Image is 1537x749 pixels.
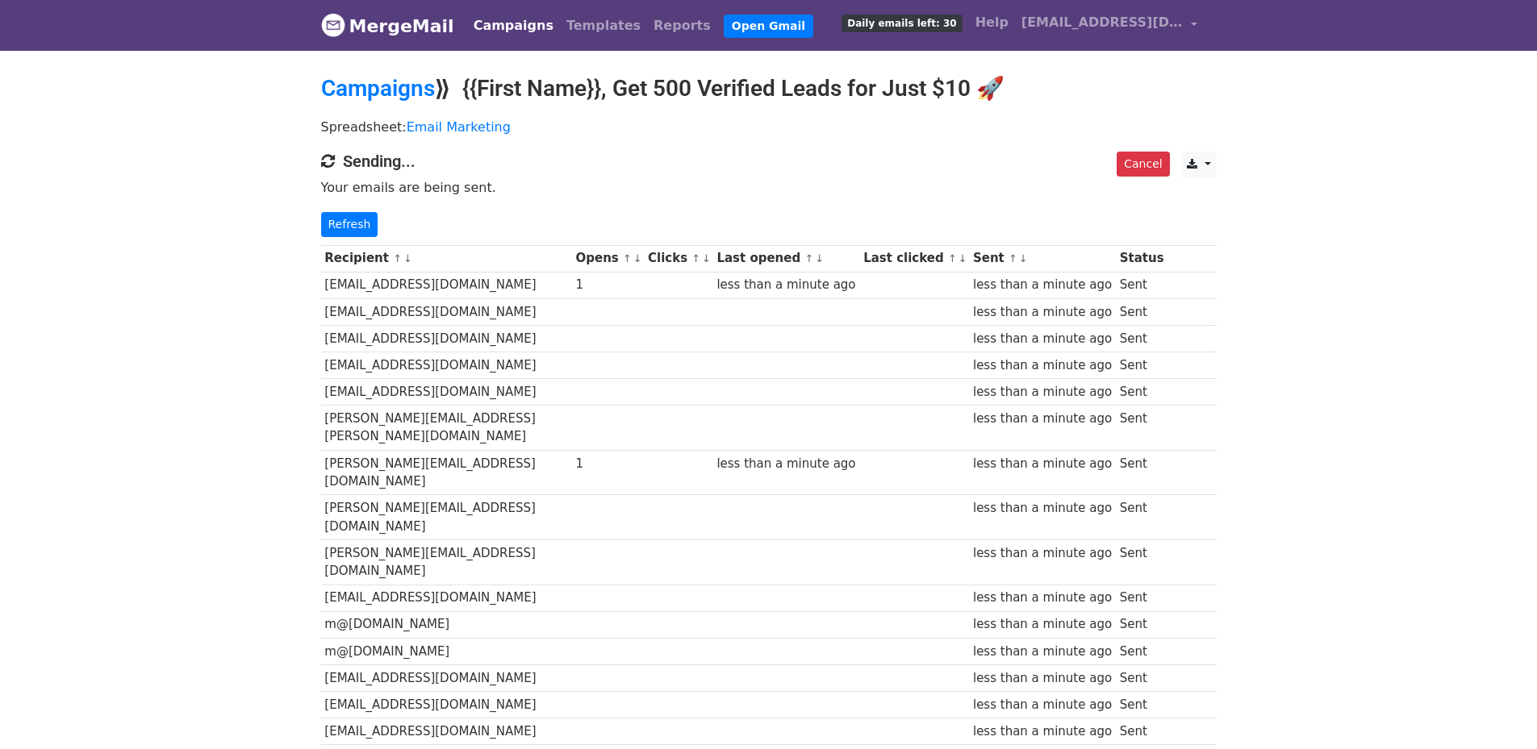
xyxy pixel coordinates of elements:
td: Sent [1116,718,1167,745]
a: MergeMail [321,9,454,43]
div: less than a minute ago [973,643,1112,661]
a: ↑ [804,252,813,264]
a: ↑ [393,252,402,264]
img: MergeMail logo [321,13,345,37]
a: Refresh [321,212,378,237]
td: [EMAIL_ADDRESS][DOMAIN_NAME] [321,664,572,691]
td: [EMAIL_ADDRESS][DOMAIN_NAME] [321,272,572,298]
td: m@[DOMAIN_NAME] [321,638,572,664]
td: Sent [1116,406,1167,451]
th: Last opened [713,245,860,272]
th: Status [1116,245,1167,272]
div: less than a minute ago [973,499,1112,518]
div: less than a minute ago [973,615,1112,634]
div: less than a minute ago [973,544,1112,563]
div: less than a minute ago [973,455,1112,473]
a: Campaigns [321,75,435,102]
a: ↓ [1019,252,1028,264]
a: Reports [647,10,717,42]
p: Spreadsheet: [321,119,1217,135]
td: m@[DOMAIN_NAME] [321,611,572,638]
a: ↓ [403,252,412,264]
div: less than a minute ago [973,722,1112,741]
a: ↓ [815,252,824,264]
h2: ⟫ {{First Name}}, Get 500 Verified Leads for Just $10 🚀 [321,75,1217,102]
div: less than a minute ago [973,589,1112,607]
td: Sent [1116,664,1167,691]
td: [EMAIL_ADDRESS][DOMAIN_NAME] [321,379,572,406]
div: less than a minute ago [973,330,1112,348]
div: less than a minute ago [716,455,855,473]
td: Sent [1116,691,1167,718]
div: 1 [575,455,640,473]
a: Campaigns [467,10,560,42]
a: Cancel [1117,152,1169,177]
td: [EMAIL_ADDRESS][DOMAIN_NAME] [321,691,572,718]
a: [EMAIL_ADDRESS][DOMAIN_NAME] [1015,6,1204,44]
div: less than a minute ago [973,669,1112,688]
div: less than a minute ago [973,303,1112,322]
td: [PERSON_NAME][EMAIL_ADDRESS][DOMAIN_NAME] [321,450,572,495]
td: [EMAIL_ADDRESS][DOMAIN_NAME] [321,718,572,745]
td: [EMAIL_ADDRESS][DOMAIN_NAME] [321,352,572,378]
a: ↓ [633,252,642,264]
td: Sent [1116,352,1167,378]
td: Sent [1116,272,1167,298]
th: Opens [572,245,645,272]
div: less than a minute ago [973,410,1112,428]
a: ↓ [702,252,711,264]
span: Daily emails left: 30 [842,15,962,32]
td: [PERSON_NAME][EMAIL_ADDRESS][DOMAIN_NAME] [321,539,572,585]
a: Help [969,6,1015,39]
div: less than a minute ago [973,383,1112,402]
th: Recipient [321,245,572,272]
td: Sent [1116,585,1167,611]
p: Your emails are being sent. [321,179,1217,196]
a: ↑ [1009,252,1017,264]
div: less than a minute ago [973,276,1112,294]
div: 1 [575,276,640,294]
td: [EMAIL_ADDRESS][DOMAIN_NAME] [321,298,572,325]
td: Sent [1116,298,1167,325]
a: ↑ [623,252,632,264]
a: ↑ [948,252,957,264]
td: Sent [1116,539,1167,585]
td: [PERSON_NAME][EMAIL_ADDRESS][DOMAIN_NAME] [321,495,572,540]
th: Sent [969,245,1116,272]
td: [EMAIL_ADDRESS][DOMAIN_NAME] [321,325,572,352]
a: Templates [560,10,647,42]
h4: Sending... [321,152,1217,171]
td: Sent [1116,379,1167,406]
td: [PERSON_NAME][EMAIL_ADDRESS][PERSON_NAME][DOMAIN_NAME] [321,406,572,451]
a: Daily emails left: 30 [835,6,968,39]
a: ↑ [691,252,700,264]
a: ↓ [959,252,967,264]
th: Last clicked [859,245,969,272]
div: less than a minute ago [973,696,1112,714]
span: [EMAIL_ADDRESS][DOMAIN_NAME] [1021,13,1183,32]
td: Sent [1116,495,1167,540]
div: less than a minute ago [716,276,855,294]
th: Clicks [644,245,712,272]
td: Sent [1116,450,1167,495]
td: Sent [1116,638,1167,664]
td: Sent [1116,325,1167,352]
div: less than a minute ago [973,356,1112,375]
td: Sent [1116,611,1167,638]
td: [EMAIL_ADDRESS][DOMAIN_NAME] [321,585,572,611]
a: Email Marketing [407,119,511,135]
a: Open Gmail [724,15,813,38]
